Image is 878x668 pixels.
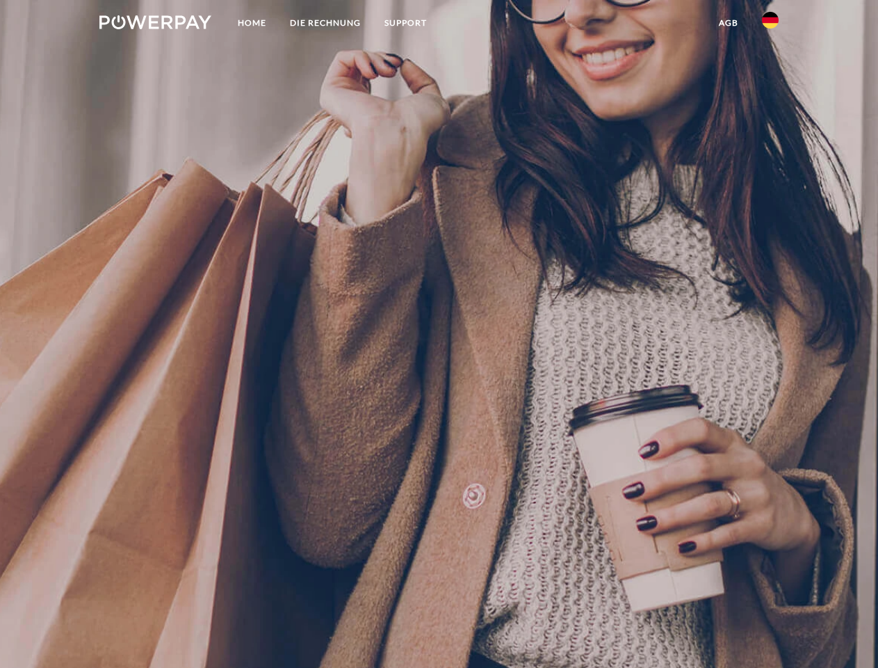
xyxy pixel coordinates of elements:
[226,10,278,35] a: Home
[99,15,211,29] img: logo-powerpay-white.svg
[278,10,373,35] a: DIE RECHNUNG
[707,10,750,35] a: agb
[762,12,779,29] img: de
[373,10,439,35] a: SUPPORT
